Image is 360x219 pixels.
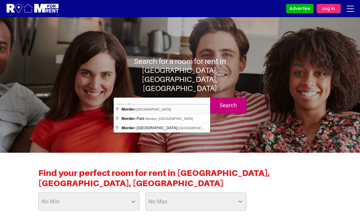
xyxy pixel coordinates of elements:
[122,116,146,121] span: n Park
[178,126,249,130] span: [GEOGRAPHIC_DATA], [GEOGRAPHIC_DATA]
[317,4,341,13] a: Log in
[286,4,314,13] a: Advertise
[114,98,210,113] input: Where do you want to live. Search by town or postcode
[38,168,322,192] h2: Find your perfect room for rent in [GEOGRAPHIC_DATA], [GEOGRAPHIC_DATA], [GEOGRAPHIC_DATA]
[122,116,133,121] span: Morde
[122,107,133,111] span: Morde
[122,126,133,130] span: Morde
[122,126,178,130] span: n [GEOGRAPHIC_DATA]
[114,57,246,93] h1: Search for a room for rent in [GEOGRAPHIC_DATA], [GEOGRAPHIC_DATA], [GEOGRAPHIC_DATA]
[146,117,193,120] span: Morden, [GEOGRAPHIC_DATA]
[210,98,246,113] input: Search
[136,108,171,111] span: [GEOGRAPHIC_DATA]
[6,3,59,14] img: Logo for Room for Rent, featuring a welcoming design with a house icon and modern typography
[122,107,136,111] span: n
